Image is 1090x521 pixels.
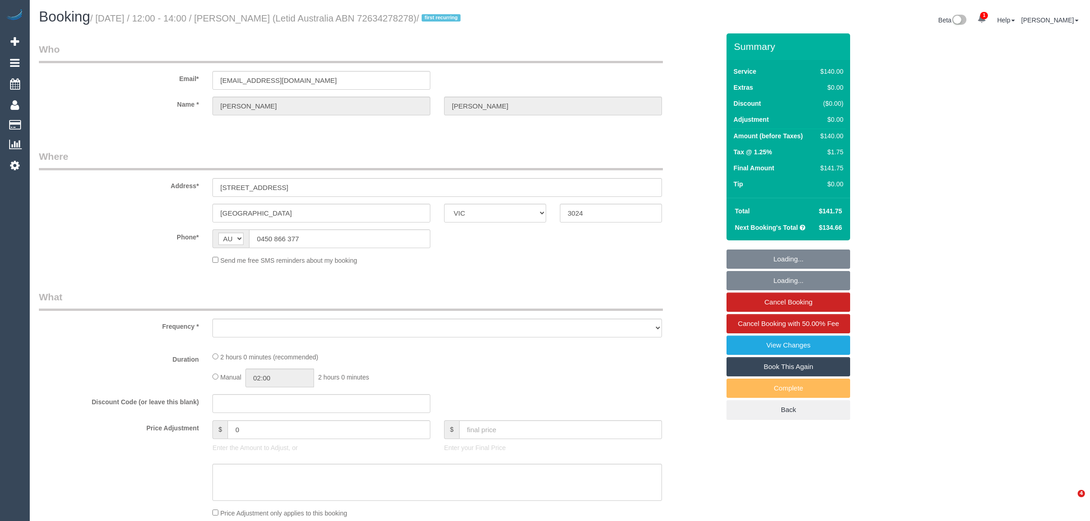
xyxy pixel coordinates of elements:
[817,147,843,157] div: $1.75
[32,97,206,109] label: Name *
[212,443,430,452] p: Enter the Amount to Adjust, or
[727,293,850,312] a: Cancel Booking
[733,99,761,108] label: Discount
[733,163,774,173] label: Final Amount
[1078,490,1085,497] span: 4
[220,257,357,264] span: Send me free SMS reminders about my booking
[39,290,663,311] legend: What
[733,67,756,76] label: Service
[817,67,843,76] div: $140.00
[459,420,662,439] input: final price
[417,13,464,23] span: /
[938,16,967,24] a: Beta
[39,9,90,25] span: Booking
[738,320,839,327] span: Cancel Booking with 50.00% Fee
[444,443,662,452] p: Enter your Final Price
[733,115,769,124] label: Adjustment
[819,224,842,231] span: $134.66
[32,229,206,242] label: Phone*
[727,357,850,376] a: Book This Again
[734,41,846,52] h3: Summary
[212,97,430,115] input: First Name*
[735,224,798,231] strong: Next Booking's Total
[733,83,753,92] label: Extras
[817,115,843,124] div: $0.00
[5,9,24,22] img: Automaid Logo
[997,16,1015,24] a: Help
[817,99,843,108] div: ($0.00)
[733,179,743,189] label: Tip
[733,131,803,141] label: Amount (before Taxes)
[212,204,430,223] input: Suburb*
[39,43,663,63] legend: Who
[817,163,843,173] div: $141.75
[220,374,241,381] span: Manual
[727,400,850,419] a: Back
[817,179,843,189] div: $0.00
[1021,16,1079,24] a: [PERSON_NAME]
[32,394,206,407] label: Discount Code (or leave this blank)
[951,15,966,27] img: New interface
[819,207,842,215] span: $141.75
[32,352,206,364] label: Duration
[90,13,463,23] small: / [DATE] / 12:00 - 14:00 / [PERSON_NAME] (Letid Australia ABN 72634278278)
[32,420,206,433] label: Price Adjustment
[727,314,850,333] a: Cancel Booking with 50.00% Fee
[249,229,430,248] input: Phone*
[220,353,318,361] span: 2 hours 0 minutes (recommended)
[220,510,347,517] span: Price Adjustment only applies to this booking
[444,420,459,439] span: $
[444,97,662,115] input: Last Name*
[212,420,228,439] span: $
[39,150,663,170] legend: Where
[422,14,461,22] span: first recurring
[735,207,749,215] strong: Total
[973,9,991,29] a: 1
[32,71,206,83] label: Email*
[1059,490,1081,512] iframe: Intercom live chat
[32,319,206,331] label: Frequency *
[980,12,988,19] span: 1
[32,178,206,190] label: Address*
[817,131,843,141] div: $140.00
[727,336,850,355] a: View Changes
[560,204,662,223] input: Post Code*
[817,83,843,92] div: $0.00
[318,374,369,381] span: 2 hours 0 minutes
[212,71,430,90] input: Email*
[733,147,772,157] label: Tax @ 1.25%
